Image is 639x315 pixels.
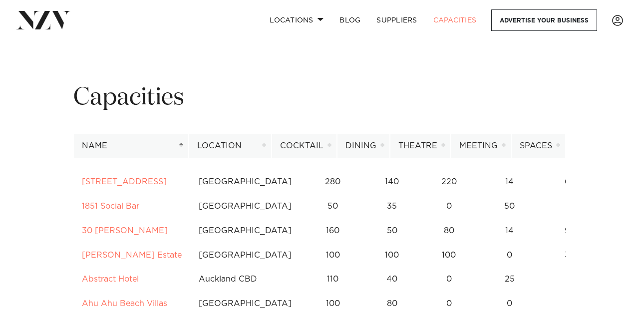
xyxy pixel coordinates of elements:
[540,194,594,219] td: 1
[511,134,566,158] th: Spaces: activate to sort column ascending
[390,134,451,158] th: Theatre: activate to sort column ascending
[418,194,479,219] td: 0
[418,267,479,292] td: 0
[365,243,418,268] td: 100
[82,227,168,235] a: 30 [PERSON_NAME]
[540,170,594,194] td: 6
[82,202,139,210] a: 1851 Social Bar
[540,219,594,243] td: 9
[365,194,418,219] td: 35
[418,243,479,268] td: 100
[451,134,511,158] th: Meeting: activate to sort column ascending
[262,9,331,31] a: Locations
[479,243,540,268] td: 0
[190,170,300,194] td: [GEOGRAPHIC_DATA]
[418,170,479,194] td: 220
[331,9,368,31] a: BLOG
[491,9,597,31] a: Advertise your business
[479,170,540,194] td: 14
[82,275,139,283] a: Abstract Hotel
[82,300,167,308] a: Ahu Ahu Beach Villas
[425,9,485,31] a: Capacities
[82,251,182,259] a: [PERSON_NAME] Estate
[300,170,365,194] td: 280
[479,267,540,292] td: 25
[337,134,390,158] th: Dining: activate to sort column ascending
[73,82,566,114] h1: Capacities
[368,9,425,31] a: SUPPLIERS
[300,219,365,243] td: 160
[190,194,300,219] td: [GEOGRAPHIC_DATA]
[479,219,540,243] td: 14
[418,219,479,243] td: 80
[540,267,594,292] td: 1
[190,219,300,243] td: [GEOGRAPHIC_DATA]
[73,134,189,158] th: Name: activate to sort column descending
[272,134,337,158] th: Cocktail: activate to sort column ascending
[479,194,540,219] td: 50
[300,267,365,292] td: 110
[365,170,418,194] td: 140
[365,219,418,243] td: 50
[190,243,300,268] td: [GEOGRAPHIC_DATA]
[189,134,272,158] th: Location: activate to sort column ascending
[540,243,594,268] td: 3
[365,267,418,292] td: 40
[82,178,167,186] a: [STREET_ADDRESS]
[300,194,365,219] td: 50
[300,243,365,268] td: 100
[16,11,70,29] img: nzv-logo.png
[190,267,300,292] td: Auckland CBD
